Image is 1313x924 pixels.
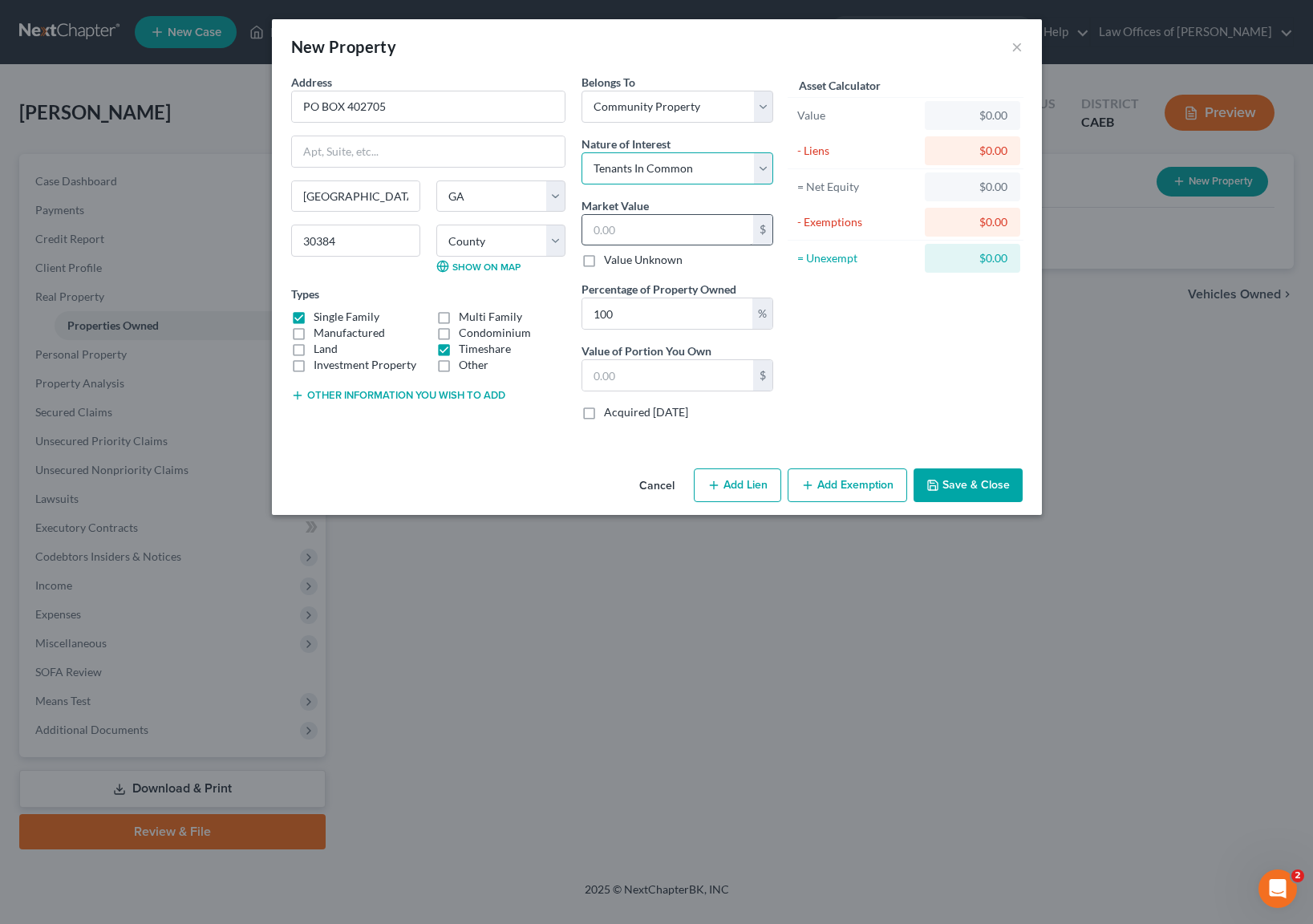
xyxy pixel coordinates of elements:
label: Acquired [DATE] [604,404,688,420]
label: Multi Family [459,309,522,325]
div: $0.00 [938,143,1007,159]
button: Add Exemption [788,468,907,502]
input: 0.00 [582,298,752,329]
label: Types [291,286,319,302]
div: - Liens [797,143,918,159]
button: Cancel [626,470,687,502]
input: Apt, Suite, etc... [292,136,565,167]
span: 2 [1291,869,1304,882]
input: Enter city... [292,181,419,212]
iframe: Intercom live chat [1258,869,1297,908]
label: Value Unknown [604,252,683,268]
label: Investment Property [314,357,416,373]
label: Condominium [459,325,531,341]
div: $ [753,360,772,391]
div: = Net Equity [797,179,918,195]
input: 0.00 [582,360,753,391]
label: Value of Portion You Own [582,342,711,359]
span: Address [291,75,332,89]
label: Manufactured [314,325,385,341]
div: - Exemptions [797,214,918,230]
div: $0.00 [938,107,1007,124]
input: 0.00 [582,215,753,245]
span: Belongs To [582,75,635,89]
label: Timeshare [459,341,511,357]
input: Enter zip... [291,225,420,257]
div: $ [753,215,772,245]
div: $0.00 [938,250,1007,266]
div: $0.00 [938,179,1007,195]
label: Percentage of Property Owned [582,281,736,298]
div: % [752,298,772,329]
div: = Unexempt [797,250,918,266]
button: Add Lien [694,468,781,502]
label: Other [459,357,488,373]
label: Nature of Interest [582,136,671,152]
input: Enter address... [292,91,565,122]
button: Other information you wish to add [291,389,505,402]
label: Market Value [582,197,649,214]
button: Save & Close [914,468,1023,502]
a: Show on Map [436,260,521,273]
label: Asset Calculator [799,77,881,94]
div: $0.00 [938,214,1007,230]
label: Land [314,341,338,357]
button: × [1011,37,1023,56]
div: New Property [291,35,397,58]
div: Value [797,107,918,124]
label: Single Family [314,309,379,325]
